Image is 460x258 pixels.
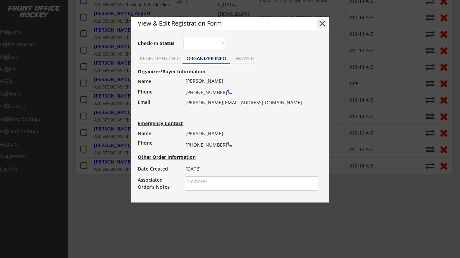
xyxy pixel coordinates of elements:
[138,164,178,174] div: Date Created
[138,176,178,190] div: Associated Order's Notes
[186,76,315,107] div: [PERSON_NAME] [PHONE_NUMBER] [PERSON_NAME][EMAIL_ADDRESS][DOMAIN_NAME]
[186,164,315,174] div: [DATE]
[138,69,326,74] div: Organizer/Buyer Information
[138,76,178,118] div: Name Phone Email
[138,56,183,61] div: REGISTRANT INFO
[186,129,315,150] div: [PERSON_NAME] [PHONE_NUMBER]
[138,41,176,46] div: Check-In Status
[138,155,326,159] div: Other Order Information
[138,121,189,126] div: Emergency Contact
[183,56,230,61] div: ORGANIZER INFO
[138,129,178,148] div: Name Phone
[230,56,259,61] div: WAIVER
[317,19,327,29] button: close
[138,20,305,26] div: View & Edit Registration Form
